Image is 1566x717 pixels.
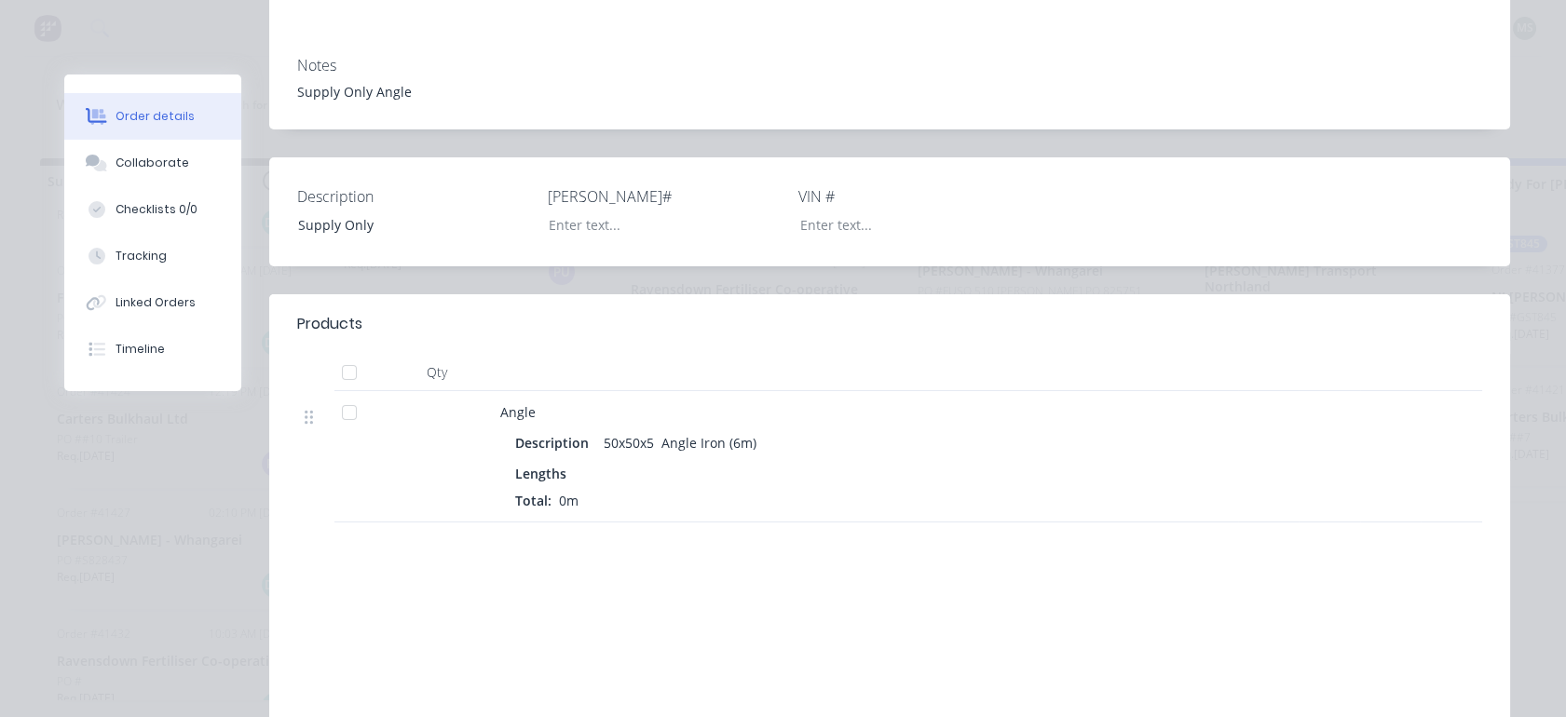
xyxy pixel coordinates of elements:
[64,279,241,326] button: Linked Orders
[116,248,167,264] div: Tracking
[548,185,781,208] label: [PERSON_NAME]#
[283,211,516,238] div: Supply Only
[552,492,586,509] span: 0m
[116,201,197,218] div: Checklists 0/0
[381,354,493,391] div: Qty
[297,82,1482,101] div: Supply Only Angle
[297,313,362,335] div: Products
[500,403,536,421] span: Angle
[515,492,552,509] span: Total:
[64,93,241,140] button: Order details
[515,464,566,483] span: Lengths
[116,155,189,171] div: Collaborate
[798,185,1031,208] label: VIN #
[297,185,530,208] label: Description
[116,108,195,125] div: Order details
[297,57,1482,74] div: Notes
[64,140,241,186] button: Collaborate
[64,233,241,279] button: Tracking
[596,429,764,456] div: 50x50x5 Angle Iron (6m)
[64,186,241,233] button: Checklists 0/0
[116,294,196,311] div: Linked Orders
[116,341,165,358] div: Timeline
[64,326,241,372] button: Timeline
[515,429,596,456] div: Description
